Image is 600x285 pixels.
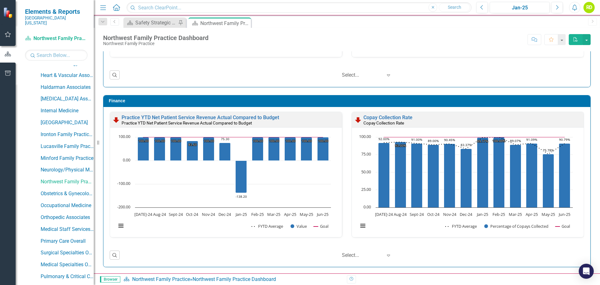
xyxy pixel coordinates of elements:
[358,221,367,230] button: View chart menu, Chart
[354,116,362,124] img: Below Plan
[41,178,94,186] a: Northwest Family Practice
[117,204,130,210] text: -200.00
[492,139,505,143] text: 100.00%
[41,107,94,115] a: Internal Medicine
[543,154,554,207] path: May-25, 75.77996716. Percentage of Copays Collected.
[122,115,279,120] a: Practice YTD Net Patient Service Revenue Actual Compared to Budget
[202,211,215,217] text: Nov-24
[118,134,130,139] text: 100.00
[301,137,312,160] path: May-25, 100. Value.
[361,169,371,175] text: 50.00
[510,139,521,143] text: 89.07%
[558,211,570,217] text: Jun-25
[123,157,130,163] text: 0.00
[268,137,280,160] path: Mar-25, 100. Value.
[204,139,214,143] text: 100.00
[41,95,94,103] a: [MEDICAL_DATA] Associates
[41,261,94,268] a: Medical Specialties Overall
[484,223,549,229] button: Show Percentage of Copays Collected
[477,137,488,207] path: Jan-25, 99.17315175. Percentage of Copays Collected.
[125,19,177,27] a: Safety Strategic Value Dashboard
[509,211,522,217] text: Mar-25
[25,8,87,15] span: Elements & Reports
[559,143,570,207] path: Jun-25, 90.79365079. Percentage of Copays Collected.
[135,19,177,27] div: Safety Strategic Value Dashboard
[355,134,581,236] div: Chart. Highcharts interactive chart.
[112,116,120,124] img: Below Plan
[103,41,208,46] div: Northwest Family Practice
[41,226,94,233] a: Medical Staff Services Overall
[363,115,412,120] a: Copay Collection Rate
[122,120,252,125] small: Practice YTD Net Patient Service Revenue Actual Compared to Budget
[493,137,505,207] path: Feb-25, 100. Percentage of Copays Collected.
[318,139,328,143] text: 100.00
[269,139,279,143] text: 100.00
[492,4,547,12] div: Jan-25
[25,15,87,26] small: [GEOGRAPHIC_DATA][US_STATE]
[219,143,231,160] path: Dec-24, 75.3. Value.
[285,139,296,143] text: 100.00
[41,131,94,138] a: Ironton Family Practice & Specialty
[461,143,472,147] text: 83.37%
[411,137,422,142] text: 91.00%
[132,276,190,282] a: Northwest Family Practice
[192,276,276,282] div: Northwest Family Practice Dashboard
[170,137,182,160] path: Sept-24, 100. Value.
[428,145,439,207] path: Oct-24, 89. Percentage of Copays Collected.
[41,273,94,280] a: Pulmonary & Critical Care Associates
[41,214,94,221] a: Orthopedic Associates
[41,166,94,174] a: Neurology/Physical Medicine & Rehabilitation Associates
[171,139,181,143] text: 100.00
[41,119,94,126] a: [GEOGRAPHIC_DATA]
[359,134,371,139] text: 100.00
[526,137,537,142] text: 91.09%
[41,202,94,209] a: Occupational Medicine
[117,221,125,230] button: View chart menu, Chart
[252,137,263,160] path: Feb-25, 100. Value.
[155,139,165,143] text: 100.00
[410,211,424,217] text: Sept-24
[186,211,198,217] text: Oct-24
[103,34,208,41] div: Northwest Family Practice Dashboard
[100,276,120,282] span: Browser
[316,211,328,217] text: Jun-25
[117,181,130,186] text: -100.00
[251,211,264,217] text: Feb-25
[378,137,570,207] g: Percentage of Copays Collected, series 2 of 3. Bar series with 12 bars.
[395,142,406,207] path: Aug-24, 93. Percentage of Copays Collected.
[252,223,284,229] button: Show FYTD Average
[477,139,488,143] text: 99.17%
[460,211,472,217] text: Dec-24
[253,139,263,143] text: 100.00
[443,211,457,217] text: Nov-24
[492,211,505,217] text: Feb-25
[428,139,439,143] text: 89.00%
[302,139,312,143] text: 100.00
[314,223,328,229] button: Show Goal
[221,137,229,141] text: 75.30
[41,238,94,245] a: Primary Care Overall
[395,143,406,148] text: 93.00%
[187,141,198,160] path: Oct-24, 83.6. Value.
[555,223,570,229] button: Show Goal
[113,134,334,236] svg: Interactive chart
[109,99,587,103] h3: Finance
[218,211,231,217] text: Dec-24
[361,186,371,192] text: 25.00
[41,249,94,257] a: Surgical Specialties Overall
[448,5,461,10] span: Search
[317,137,329,160] path: Jun-25, 100. Value.
[444,138,455,142] text: 90.45%
[445,223,477,229] button: Show FYTD Average
[142,136,324,138] g: Goal, series 3 of 3. Line with 12 data points.
[542,211,555,217] text: May-25
[510,145,521,207] path: Mar-25, 89.06976744. Percentage of Copays Collected.
[113,134,339,236] div: Chart. Highcharts interactive chart.
[285,137,296,160] path: Apr-25, 100. Value.
[583,2,595,13] button: RD
[267,211,280,217] text: Mar-25
[3,7,14,18] img: ClearPoint Strategy
[138,137,149,160] path: Jul-24, 100. Value.
[25,50,87,61] input: Search Below...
